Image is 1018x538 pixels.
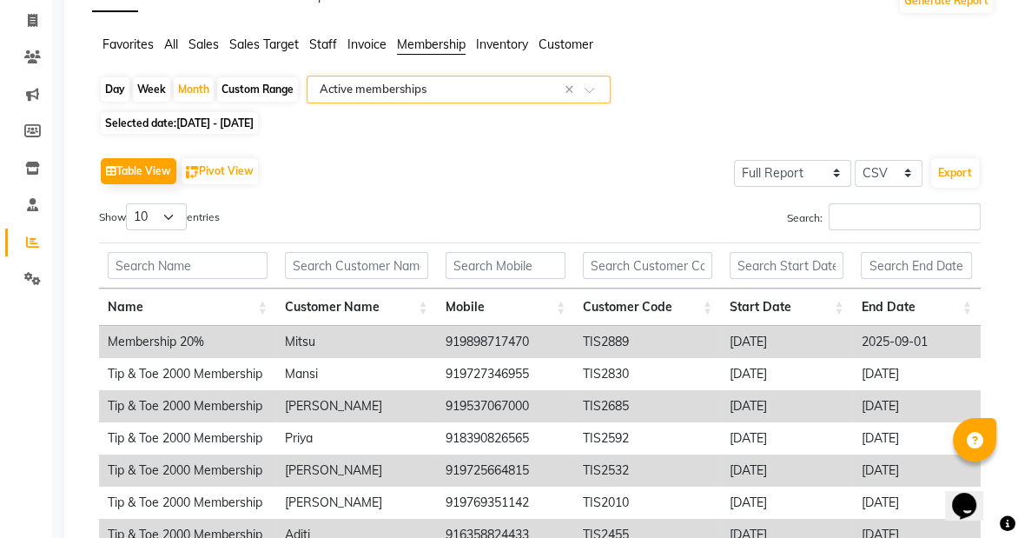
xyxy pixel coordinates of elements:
[721,422,852,455] td: [DATE]
[99,326,276,358] td: Membership 20%
[437,487,575,519] td: 919769351142
[853,326,981,358] td: 2025-09-01
[853,487,981,519] td: [DATE]
[101,158,176,184] button: Table View
[574,487,721,519] td: TIS2010
[931,158,979,188] button: Export
[861,252,971,279] input: Search End Date
[276,358,437,390] td: Mansi
[99,487,276,519] td: Tip & Toe 2000 Membership
[787,203,981,230] label: Search:
[176,116,254,130] span: [DATE] - [DATE]
[99,358,276,390] td: Tip & Toe 2000 Membership
[574,289,721,326] th: Customer Code: activate to sort column ascending
[853,455,981,487] td: [DATE]
[276,455,437,487] td: [PERSON_NAME]
[721,487,852,519] td: [DATE]
[574,455,721,487] td: TIS2532
[101,77,129,102] div: Day
[945,468,1001,521] iframe: chat widget
[229,37,299,52] span: Sales Target
[285,252,428,279] input: Search Customer Name
[721,326,852,358] td: [DATE]
[853,422,981,455] td: [DATE]
[276,289,437,326] th: Customer Name: activate to sort column ascending
[276,487,437,519] td: [PERSON_NAME]
[437,326,575,358] td: 919898717470
[574,326,721,358] td: TIS2889
[437,390,575,422] td: 919537067000
[276,390,437,422] td: [PERSON_NAME]
[133,77,170,102] div: Week
[309,37,337,52] span: Staff
[437,455,575,487] td: 919725664815
[347,37,387,52] span: Invoice
[829,203,981,230] input: Search:
[437,289,575,326] th: Mobile: activate to sort column ascending
[102,37,154,52] span: Favorites
[446,252,566,279] input: Search Mobile
[99,455,276,487] td: Tip & Toe 2000 Membership
[101,112,258,134] span: Selected date:
[217,77,298,102] div: Custom Range
[853,358,981,390] td: [DATE]
[730,252,843,279] input: Search Start Date
[99,289,276,326] th: Name: activate to sort column ascending
[126,203,187,230] select: Showentries
[99,390,276,422] td: Tip & Toe 2000 Membership
[188,37,219,52] span: Sales
[476,37,528,52] span: Inventory
[437,422,575,455] td: 918390826565
[276,422,437,455] td: Priya
[565,81,579,99] span: Clear all
[397,37,466,52] span: Membership
[276,326,437,358] td: Mitsu
[182,158,258,184] button: Pivot View
[108,252,268,279] input: Search Name
[574,358,721,390] td: TIS2830
[539,37,593,52] span: Customer
[853,390,981,422] td: [DATE]
[99,422,276,455] td: Tip & Toe 2000 Membership
[721,358,852,390] td: [DATE]
[437,358,575,390] td: 919727346955
[174,77,214,102] div: Month
[574,390,721,422] td: TIS2685
[721,390,852,422] td: [DATE]
[852,289,980,326] th: End Date: activate to sort column ascending
[583,252,712,279] input: Search Customer Code
[574,422,721,455] td: TIS2592
[99,203,220,230] label: Show entries
[186,166,199,179] img: pivot.png
[721,455,852,487] td: [DATE]
[721,289,852,326] th: Start Date: activate to sort column ascending
[164,37,178,52] span: All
